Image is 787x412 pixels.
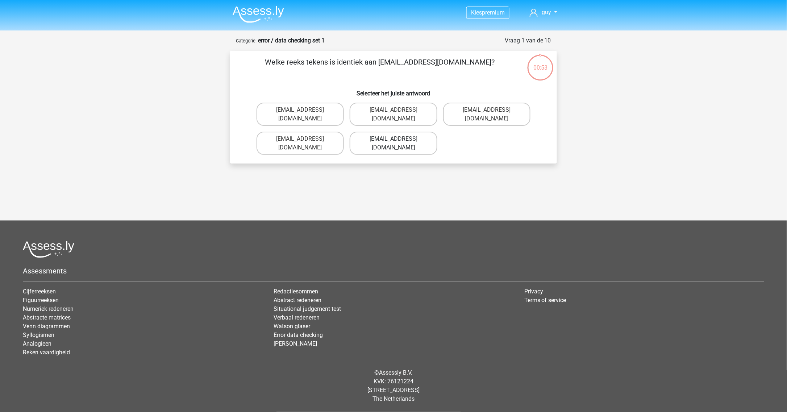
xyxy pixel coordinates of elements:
[23,288,56,295] a: Cijferreeksen
[23,314,71,321] a: Abstracte matrices
[524,288,543,295] a: Privacy
[233,6,284,23] img: Assessly
[257,132,344,155] label: [EMAIL_ADDRESS][DOMAIN_NAME]
[23,323,70,330] a: Venn diagrammen
[274,314,320,321] a: Verbaal redeneren
[274,331,323,338] a: Error data checking
[23,340,51,347] a: Analogieen
[242,84,545,97] h6: Selecteer het juiste antwoord
[350,132,437,155] label: [EMAIL_ADDRESS][DOMAIN_NAME]
[23,331,54,338] a: Syllogismen
[23,267,764,275] h5: Assessments
[467,8,509,17] a: Kiespremium
[17,363,770,409] div: © KVK: 76121224 [STREET_ADDRESS] The Netherlands
[274,288,318,295] a: Redactiesommen
[527,8,560,17] a: guy
[350,103,437,126] label: [EMAIL_ADDRESS][DOMAIN_NAME]
[274,305,341,312] a: Situational judgement test
[236,38,257,44] small: Categorie:
[524,297,566,304] a: Terms of service
[23,297,59,304] a: Figuurreeksen
[23,241,74,258] img: Assessly logo
[23,349,70,356] a: Reken vaardigheid
[542,9,551,16] span: guy
[274,297,321,304] a: Abstract redeneren
[482,9,505,16] span: premium
[258,37,325,44] strong: error / data checking set 1
[527,54,554,72] div: 00:53
[379,369,413,376] a: Assessly B.V.
[257,103,344,126] label: [EMAIL_ADDRESS][DOMAIN_NAME]
[242,57,518,78] p: Welke reeks tekens is identiek aan [EMAIL_ADDRESS][DOMAIN_NAME]?
[274,340,317,347] a: [PERSON_NAME]
[443,103,530,126] label: [EMAIL_ADDRESS][DOMAIN_NAME]
[23,305,74,312] a: Numeriek redeneren
[471,9,482,16] span: Kies
[505,36,551,45] div: Vraag 1 van de 10
[274,323,310,330] a: Watson glaser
